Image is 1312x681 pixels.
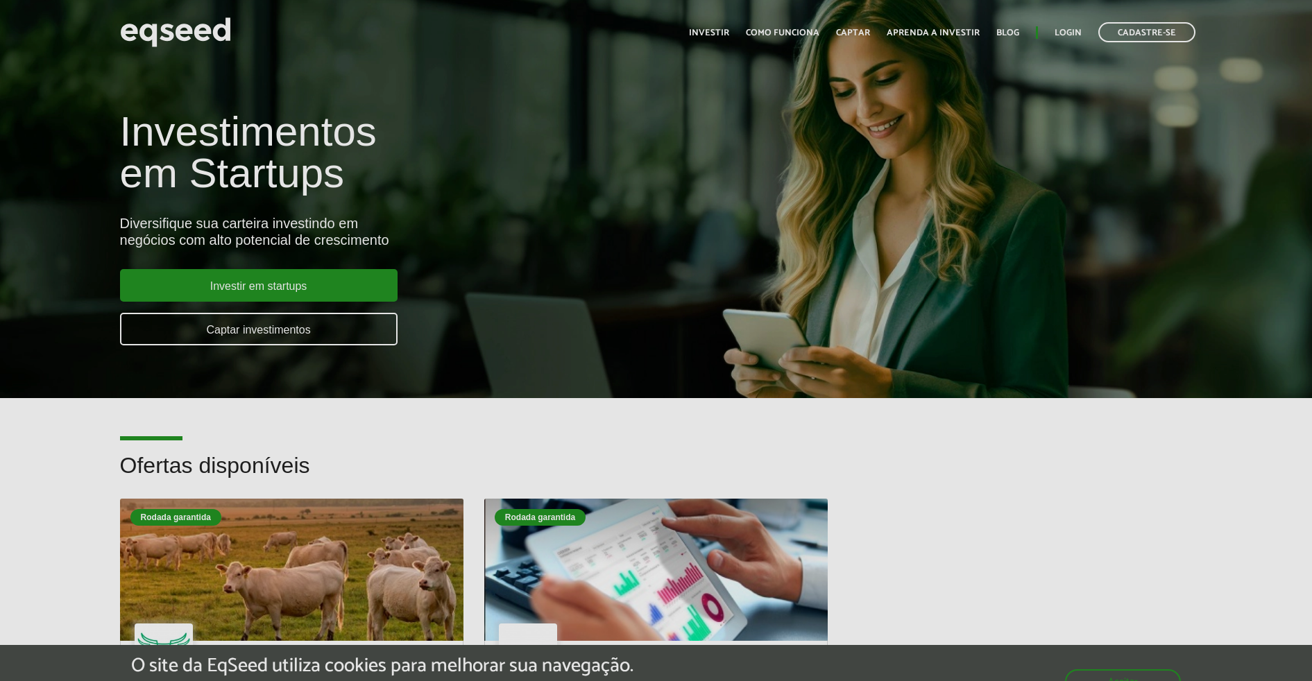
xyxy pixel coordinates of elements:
div: Rodada garantida [495,509,586,526]
h5: O site da EqSeed utiliza cookies para melhorar sua navegação. [131,655,633,677]
a: Login [1055,28,1082,37]
a: Blog [996,28,1019,37]
a: Captar [836,28,870,37]
a: Investir em startups [120,269,398,302]
a: Investir [689,28,729,37]
h1: Investimentos em Startups [120,111,756,194]
img: EqSeed [120,14,231,51]
div: Diversifique sua carteira investindo em negócios com alto potencial de crescimento [120,215,756,248]
a: Aprenda a investir [887,28,980,37]
div: Rodada garantida [130,509,221,526]
a: Captar investimentos [120,313,398,345]
h2: Ofertas disponíveis [120,454,1193,499]
a: Cadastre-se [1098,22,1195,42]
a: Como funciona [746,28,819,37]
